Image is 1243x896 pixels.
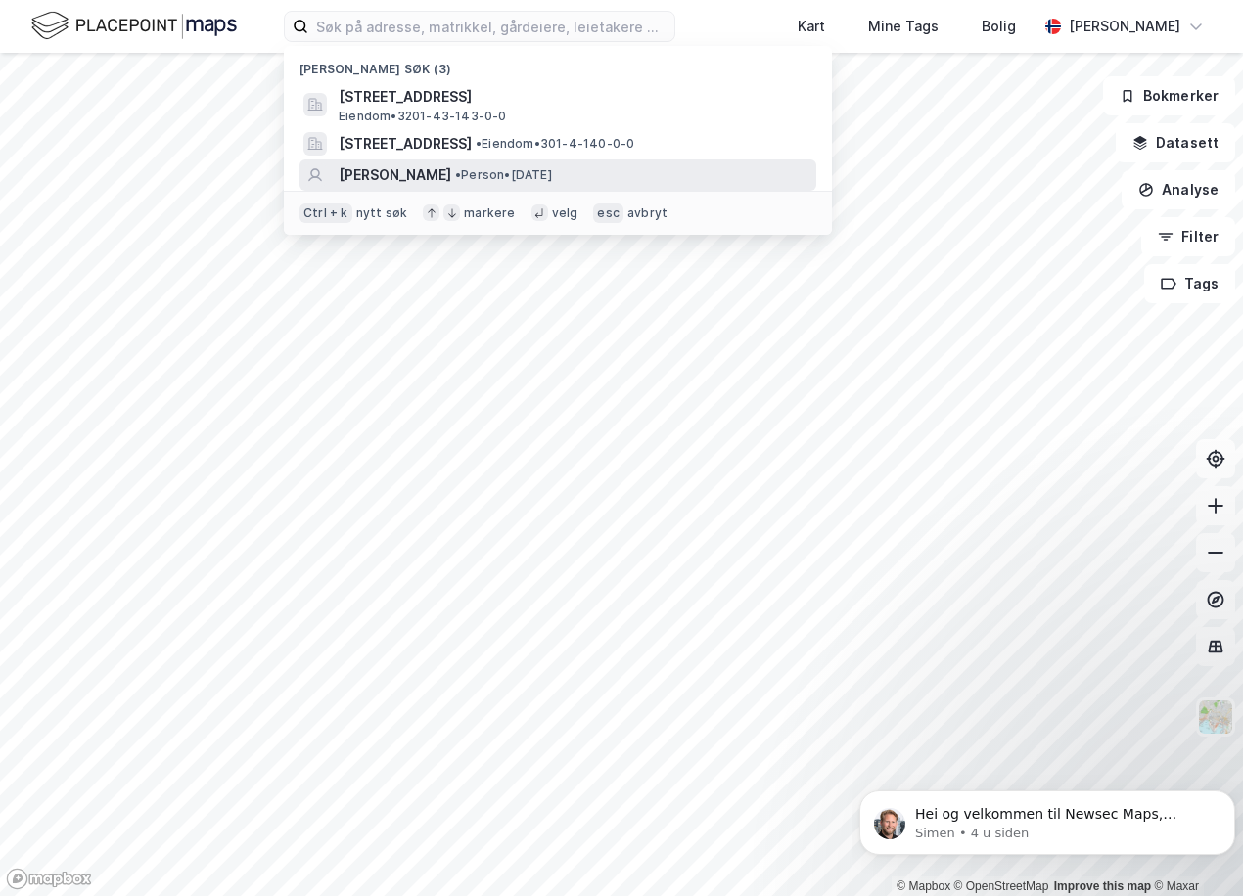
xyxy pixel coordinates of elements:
div: Kart [798,15,825,38]
img: Z [1197,698,1234,736]
a: Mapbox homepage [6,868,92,890]
div: avbryt [627,205,668,221]
button: Datasett [1116,123,1235,162]
div: nytt søk [356,205,408,221]
div: velg [552,205,578,221]
span: [PERSON_NAME] [339,163,451,187]
span: Eiendom • 301-4-140-0-0 [476,136,634,152]
div: [PERSON_NAME] [1069,15,1180,38]
input: Søk på adresse, matrikkel, gårdeiere, leietakere eller personer [308,12,674,41]
span: Person • [DATE] [455,167,552,183]
button: Bokmerker [1103,76,1235,115]
a: OpenStreetMap [954,879,1049,893]
img: logo.f888ab2527a4732fd821a326f86c7f29.svg [31,9,237,43]
a: Mapbox [897,879,950,893]
span: [STREET_ADDRESS] [339,85,808,109]
button: Analyse [1122,170,1235,209]
div: esc [593,203,623,223]
div: Ctrl + k [299,203,352,223]
a: Improve this map [1054,879,1151,893]
span: • [476,136,482,151]
iframe: Intercom notifications melding [852,749,1243,886]
span: [STREET_ADDRESS] [339,132,472,156]
div: markere [464,205,515,221]
div: Bolig [982,15,1016,38]
span: • [455,167,461,182]
button: Filter [1141,217,1235,256]
button: Tags [1144,264,1235,303]
span: Eiendom • 3201-43-143-0-0 [339,109,507,124]
div: [PERSON_NAME] søk (3) [284,46,832,81]
div: Mine Tags [868,15,939,38]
